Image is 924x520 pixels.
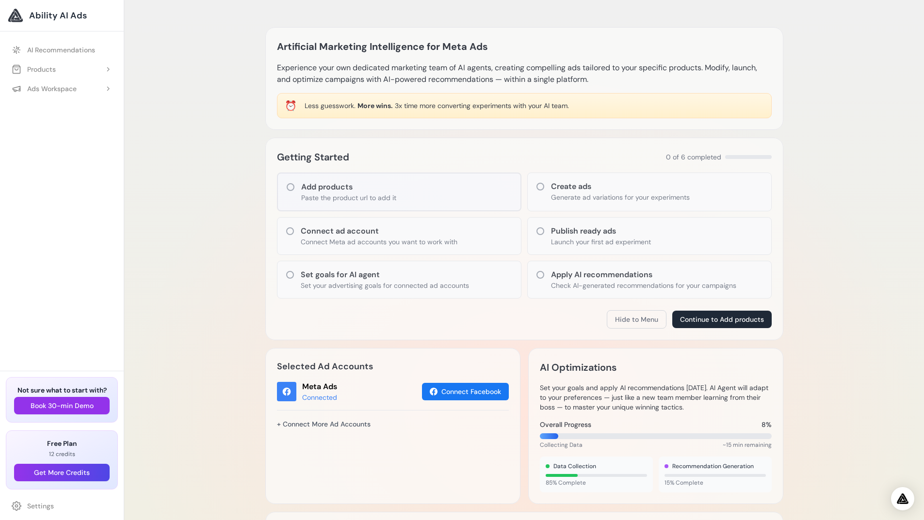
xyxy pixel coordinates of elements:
[672,311,772,328] button: Continue to Add products
[285,99,297,112] div: ⏰
[553,462,596,470] span: Data Collection
[551,269,736,281] h3: Apply AI recommendations
[301,181,396,193] h3: Add products
[301,225,457,237] h3: Connect ad account
[14,439,110,448] h3: Free Plan
[301,281,469,290] p: Set your advertising goals for connected ad accounts
[301,237,457,247] p: Connect Meta ad accounts you want to work with
[540,420,591,429] span: Overall Progress
[14,385,110,395] h3: Not sure what to start with?
[422,383,509,400] button: Connect Facebook
[277,62,772,85] p: Experience your own dedicated marketing team of AI agents, creating compelling ads tailored to yo...
[672,462,754,470] span: Recommendation Generation
[665,479,766,487] span: 15% Complete
[6,497,118,515] a: Settings
[301,193,396,203] p: Paste the product url to add it
[302,381,337,393] div: Meta Ads
[607,310,666,329] button: Hide to Menu
[277,39,488,54] h1: Artificial Marketing Intelligence for Meta Ads
[551,225,651,237] h3: Publish ready ads
[540,441,583,449] span: Collecting Data
[6,41,118,59] a: AI Recommendations
[14,397,110,414] button: Book 30-min Demo
[762,420,772,429] span: 8%
[540,383,772,412] p: Set your goals and apply AI recommendations [DATE]. AI Agent will adapt to your preferences — jus...
[546,479,647,487] span: 85% Complete
[302,393,337,402] div: Connected
[551,237,651,247] p: Launch your first ad experiment
[277,149,349,165] h2: Getting Started
[666,152,721,162] span: 0 of 6 completed
[723,441,772,449] span: ~15 min remaining
[277,360,509,373] h2: Selected Ad Accounts
[305,101,356,110] span: Less guesswork.
[551,181,690,192] h3: Create ads
[12,64,56,74] div: Products
[6,80,118,97] button: Ads Workspace
[6,61,118,78] button: Products
[301,269,469,281] h3: Set goals for AI agent
[29,9,87,22] span: Ability AI Ads
[891,487,914,510] div: Open Intercom Messenger
[395,101,569,110] span: 3x time more converting experiments with your AI team.
[12,84,77,94] div: Ads Workspace
[14,450,110,458] p: 12 credits
[8,8,116,23] a: Ability AI Ads
[277,416,371,432] a: + Connect More Ad Accounts
[357,101,393,110] span: More wins.
[551,192,690,202] p: Generate ad variations for your experiments
[551,281,736,290] p: Check AI-generated recommendations for your campaigns
[14,464,110,481] button: Get More Credits
[540,360,616,375] h2: AI Optimizations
